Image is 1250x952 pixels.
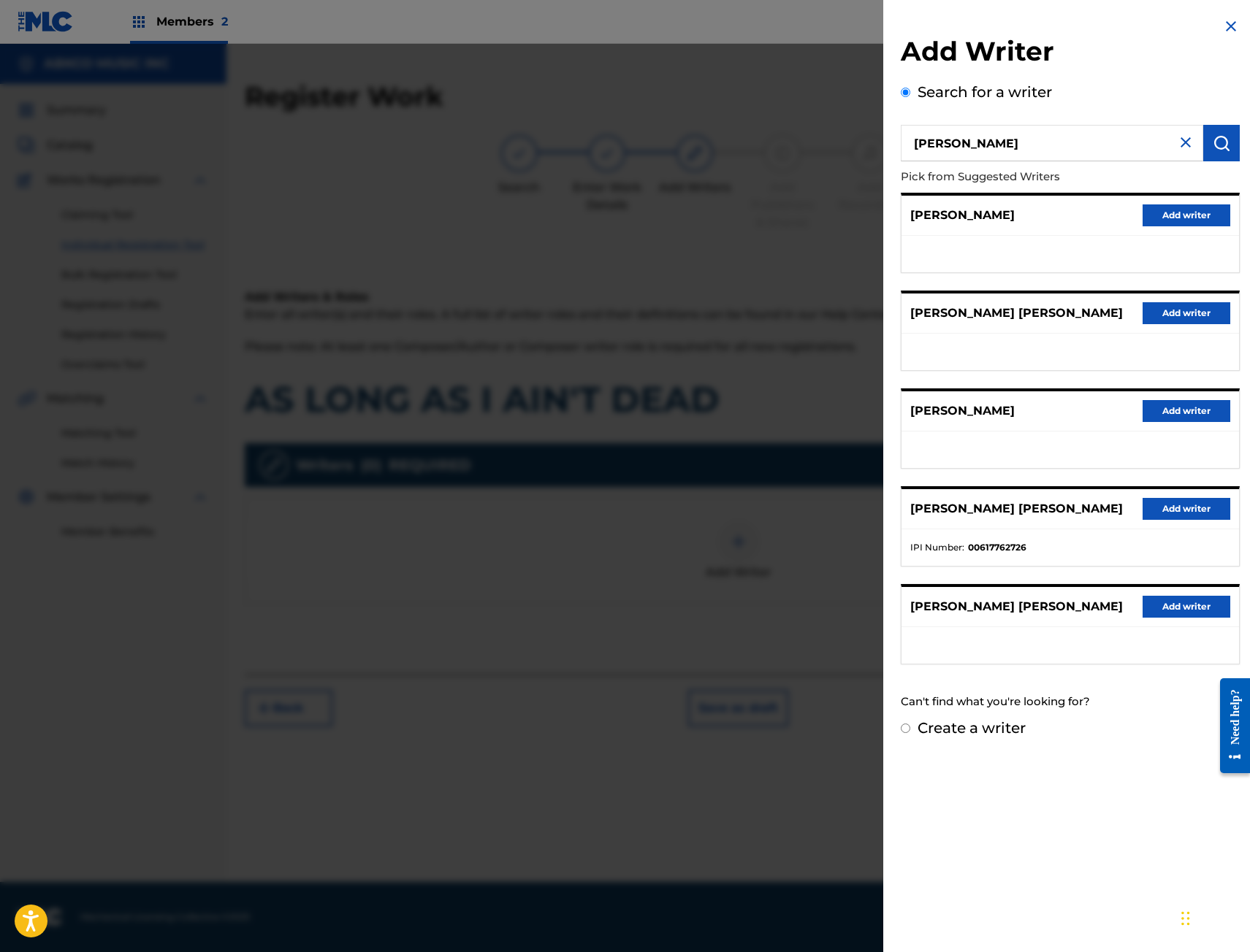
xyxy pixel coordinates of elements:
[18,11,74,32] img: MLC Logo
[1143,498,1230,520] button: Add writer
[1177,882,1250,952] iframe: Chat Widget
[918,719,1026,737] label: Create a writer
[130,13,148,31] img: Top Rightsholders
[901,125,1203,161] input: Search writer's name or IPI Number
[1143,302,1230,324] button: Add writer
[1213,134,1230,152] img: Search Works
[901,161,1156,193] p: Pick from Suggested Writers
[1143,400,1230,422] button: Add writer
[1209,667,1250,785] iframe: Resource Center
[910,304,1123,322] p: [PERSON_NAME] [PERSON_NAME]
[910,207,1015,224] p: [PERSON_NAME]
[1177,134,1194,151] img: close
[910,402,1015,420] p: [PERSON_NAME]
[156,13,228,30] span: Members
[1143,204,1230,226] button: Add writer
[918,83,1052,101] label: Search for a writer
[221,15,228,28] span: 2
[901,686,1240,718] div: Can't find what you're looking for?
[1143,596,1230,618] button: Add writer
[1181,897,1190,940] div: Drag
[910,541,964,554] span: IPI Number :
[901,35,1240,72] h2: Add Writer
[968,541,1026,554] strong: 00617762726
[910,500,1123,518] p: [PERSON_NAME] [PERSON_NAME]
[910,598,1123,615] p: [PERSON_NAME] [PERSON_NAME]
